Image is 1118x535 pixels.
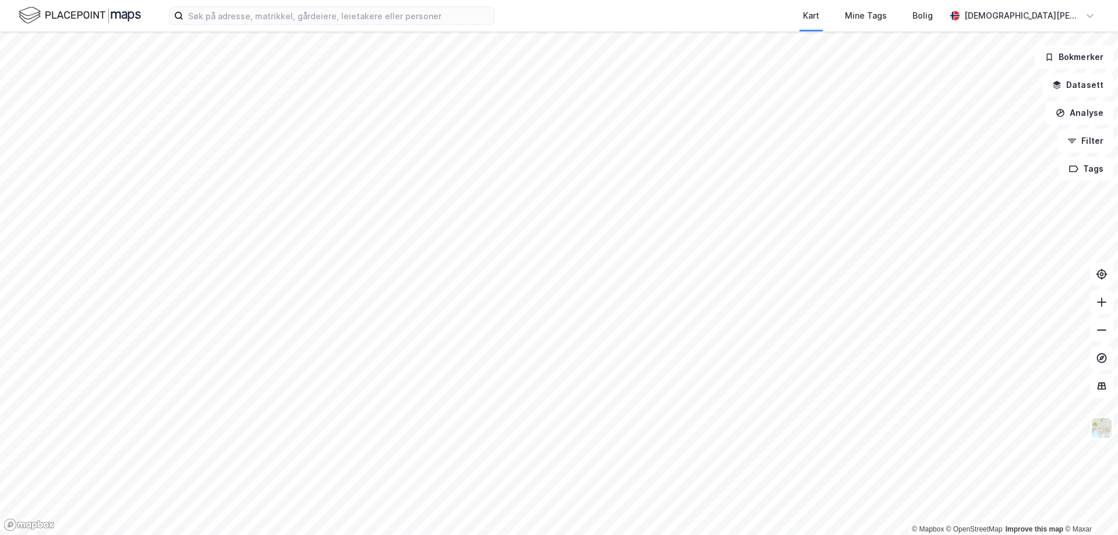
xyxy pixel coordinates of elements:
iframe: Chat Widget [1060,479,1118,535]
button: Datasett [1042,73,1113,97]
img: logo.f888ab2527a4732fd821a326f86c7f29.svg [19,5,141,26]
button: Bokmerker [1035,45,1113,69]
div: Kart [803,9,819,23]
a: Improve this map [1006,525,1063,533]
div: [DEMOGRAPHIC_DATA][PERSON_NAME] [964,9,1081,23]
img: Z [1091,417,1113,439]
div: Mine Tags [845,9,887,23]
a: Mapbox homepage [3,518,55,532]
a: Mapbox [912,525,944,533]
input: Søk på adresse, matrikkel, gårdeiere, leietakere eller personer [183,7,494,24]
button: Analyse [1046,101,1113,125]
button: Tags [1059,157,1113,180]
a: OpenStreetMap [946,525,1003,533]
div: Bolig [912,9,933,23]
button: Filter [1057,129,1113,153]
